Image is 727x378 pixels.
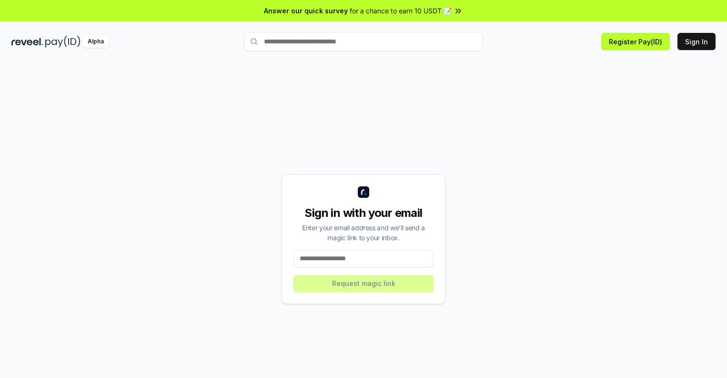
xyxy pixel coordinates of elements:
button: Sign In [677,33,716,50]
div: Alpha [82,36,109,48]
span: Answer our quick survey [264,6,348,16]
img: logo_small [358,186,369,198]
div: Enter your email address and we’ll send a magic link to your inbox. [293,223,434,243]
span: for a chance to earn 10 USDT 📝 [350,6,452,16]
button: Register Pay(ID) [601,33,670,50]
img: pay_id [45,36,81,48]
img: reveel_dark [11,36,43,48]
div: Sign in with your email [293,205,434,221]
